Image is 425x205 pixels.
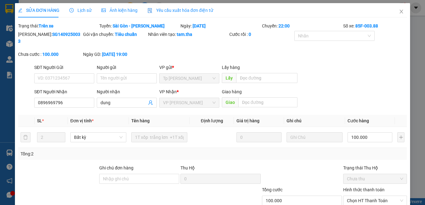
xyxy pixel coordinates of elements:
[348,118,369,123] span: Cước hàng
[99,174,179,184] input: Ghi chú đơn hàng
[102,52,127,57] b: [DATE] 19:00
[399,9,404,14] span: close
[355,23,378,28] b: 85F-003.88
[236,132,281,142] input: 0
[99,165,133,170] label: Ghi chú đơn hàng
[261,22,343,29] div: Chuyến:
[180,165,195,170] span: Thu Hộ
[222,65,240,70] span: Lấy hàng
[115,32,137,37] b: Tiêu chuẩn
[69,8,74,12] span: clock-circle
[236,118,259,123] span: Giá trị hàng
[159,64,219,71] div: VP gửi
[147,8,213,13] span: Yêu cầu xuất hóa đơn điện tử
[147,8,152,13] img: icon
[159,89,177,94] span: VP Nhận
[397,132,404,142] button: plus
[148,100,153,105] span: user-add
[113,23,165,28] b: Sài Gòn - [PERSON_NAME]
[42,52,58,57] b: 100.000
[21,150,165,157] div: Tổng: 2
[34,88,94,95] div: SĐT Người Nhận
[34,64,94,71] div: SĐT Người Gửi
[83,51,147,58] div: Ngày GD:
[236,73,297,83] input: Dọc đường
[343,164,407,171] div: Trạng thái Thu Hộ
[393,3,410,21] button: Close
[18,51,82,58] div: Chưa cước :
[37,118,42,123] span: SL
[21,132,30,142] button: delete
[97,88,157,95] div: Người nhận
[201,118,223,123] span: Định lượng
[347,174,403,183] span: Chưa thu
[163,74,216,83] span: Tp Hồ Chí Minh
[99,22,180,29] div: Tuyến:
[39,23,54,28] b: Trên xe
[222,97,238,107] span: Giao
[163,98,216,107] span: VP Phan Rang
[131,118,150,123] span: Tên hàng
[17,22,99,29] div: Trạng thái:
[193,23,206,28] b: [DATE]
[148,31,228,38] div: Nhân viên tạo:
[180,22,261,29] div: Ngày:
[222,73,236,83] span: Lấy
[343,187,385,192] label: Hình thức thanh toán
[278,23,290,28] b: 22:00
[101,8,138,13] span: Ảnh kiện hàng
[70,118,94,123] span: Đơn vị tính
[131,132,187,142] input: VD: Bàn, Ghế
[18,8,59,13] span: SỬA ĐƠN HÀNG
[69,8,91,13] span: Lịch sử
[229,31,293,38] div: Cước rồi :
[284,115,345,127] th: Ghi chú
[18,8,22,12] span: edit
[83,31,147,38] div: Gói vận chuyển:
[238,97,297,107] input: Dọc đường
[101,8,106,12] span: picture
[18,31,82,45] div: [PERSON_NAME]:
[343,22,408,29] div: Số xe:
[249,32,251,37] b: 0
[177,32,192,37] b: tam.tha
[262,187,283,192] span: Tổng cước
[287,132,343,142] input: Ghi Chú
[97,64,157,71] div: Người gửi
[222,89,242,94] span: Giao hàng
[74,133,123,142] span: Bất kỳ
